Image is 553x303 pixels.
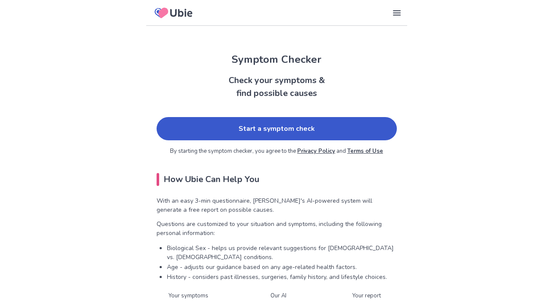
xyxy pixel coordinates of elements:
[146,52,407,67] h1: Symptom Checker
[349,292,384,300] p: Your report
[169,292,208,300] p: Your symptoms
[167,263,397,272] p: Age - adjusts our guidance based on any age-related health factors.
[261,292,296,300] p: Our AI
[297,147,335,155] a: Privacy Policy
[167,272,397,281] p: History - considers past illnesses, surgeries, family history, and lifestyle choices.
[157,220,397,238] p: Questions are customized to your situation and symptoms, including the following personal informa...
[167,244,397,262] p: Biological Sex - helps us provide relevant suggestions for [DEMOGRAPHIC_DATA] vs. [DEMOGRAPHIC_DA...
[146,74,407,100] h2: Check your symptoms & find possible causes
[347,147,383,155] a: Terms of Use
[157,147,397,156] p: By starting the symptom checker, you agree to the and
[157,173,397,186] h2: How Ubie Can Help You
[157,196,397,214] p: With an easy 3-min questionnaire, [PERSON_NAME]'s AI-powered system will generate a free report o...
[157,117,397,140] a: Start a symptom check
